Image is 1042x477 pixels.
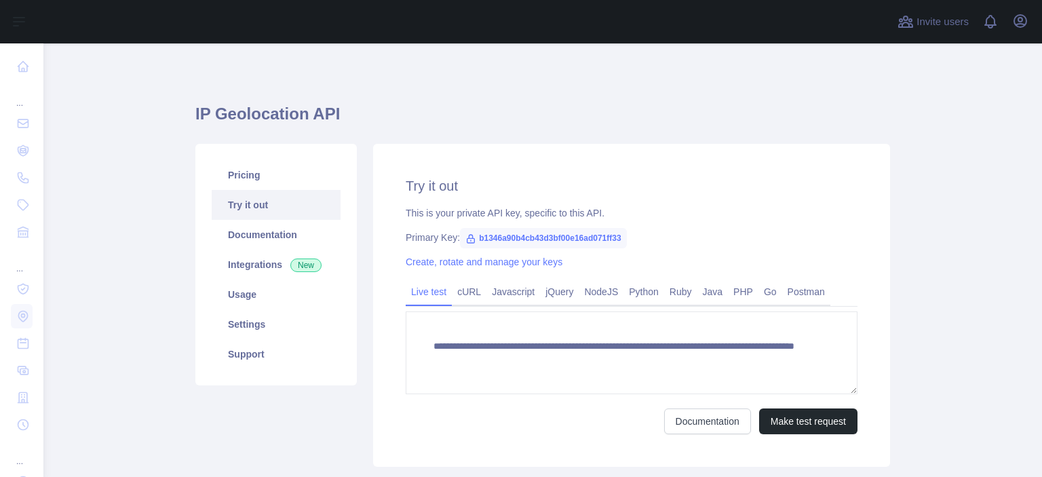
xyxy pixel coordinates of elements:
a: jQuery [540,281,579,303]
a: Documentation [212,220,341,250]
a: Ruby [664,281,697,303]
a: Javascript [486,281,540,303]
a: cURL [452,281,486,303]
a: Pricing [212,160,341,190]
a: Postman [782,281,830,303]
button: Make test request [759,408,857,434]
button: Invite users [895,11,971,33]
a: Integrations New [212,250,341,280]
a: Documentation [664,408,751,434]
a: Live test [406,281,452,303]
a: Create, rotate and manage your keys [406,256,562,267]
span: Invite users [916,14,969,30]
a: NodeJS [579,281,623,303]
div: ... [11,81,33,109]
a: Support [212,339,341,369]
a: Try it out [212,190,341,220]
a: Settings [212,309,341,339]
a: Python [623,281,664,303]
div: ... [11,440,33,467]
span: New [290,259,322,272]
span: b1346a90b4cb43d3bf00e16ad071ff33 [460,228,626,248]
a: Go [758,281,782,303]
div: This is your private API key, specific to this API. [406,206,857,220]
h2: Try it out [406,176,857,195]
a: PHP [728,281,758,303]
a: Java [697,281,729,303]
div: Primary Key: [406,231,857,244]
a: Usage [212,280,341,309]
div: ... [11,247,33,274]
h1: IP Geolocation API [195,103,890,136]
